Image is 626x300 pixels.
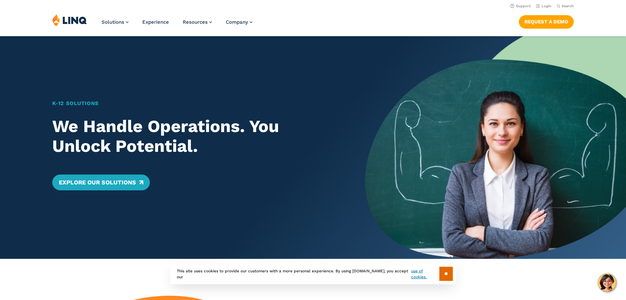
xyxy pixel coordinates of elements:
[536,4,551,8] a: Login
[170,263,456,284] div: This site uses cookies to provide our customers with a more personal experience. By using [DOMAIN...
[598,273,616,292] button: Hello, have a question? Let’s chat.
[52,117,340,156] h2: We Handle Operations. You Unlock Potential.
[411,268,439,280] a: use of cookies.
[519,15,574,28] a: Request a Demo
[519,14,574,28] nav: Button Navigation
[510,4,531,8] a: Support
[557,4,574,9] button: Open Search Bar
[52,14,87,26] img: LINQ | K‑12 Software
[183,19,212,25] a: Resources
[226,19,252,25] a: Company
[365,36,626,259] img: Home Banner
[562,4,574,8] span: Search
[102,19,128,25] a: Solutions
[183,19,208,25] span: Resources
[52,175,150,190] a: Explore Our Solutions
[226,19,248,25] span: Company
[102,19,124,25] span: Solutions
[52,99,340,107] h1: K‑12 Solutions
[102,14,252,36] nav: Primary Navigation
[142,19,169,25] a: Experience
